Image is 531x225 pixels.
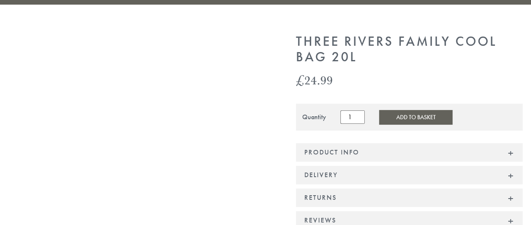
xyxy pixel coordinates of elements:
[340,110,365,124] input: Product quantity
[302,113,326,121] div: Quantity
[296,34,523,65] h1: Three Rivers Family Cool Bag 20L
[296,166,523,184] div: Delivery
[296,71,304,89] span: £
[296,143,523,162] div: Product Info
[296,188,523,207] div: Returns
[296,71,333,89] bdi: 24.99
[379,110,452,124] button: Add to Basket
